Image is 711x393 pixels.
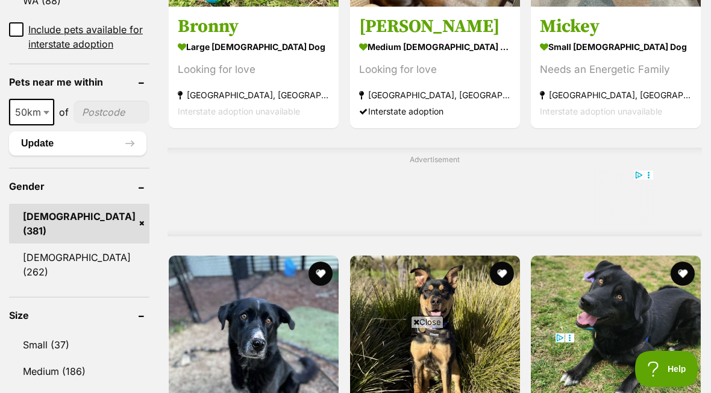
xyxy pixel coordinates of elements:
div: Advertisement [168,148,702,236]
span: Close [411,316,443,328]
header: Size [9,310,149,321]
span: Interstate adoption unavailable [178,106,300,116]
div: Needs an Energetic Family [540,61,692,78]
strong: [GEOGRAPHIC_DATA], [GEOGRAPHIC_DATA] [540,87,692,103]
a: Mickey small [DEMOGRAPHIC_DATA] Dog Needs an Energetic Family [GEOGRAPHIC_DATA], [GEOGRAPHIC_DATA... [531,6,701,128]
div: Looking for love [178,61,330,78]
header: Pets near me within [9,77,149,87]
div: Looking for love [359,61,511,78]
strong: large [DEMOGRAPHIC_DATA] Dog [178,38,330,55]
span: of [59,105,69,119]
strong: small [DEMOGRAPHIC_DATA] Dog [540,38,692,55]
input: postcode [74,101,149,124]
span: 50km [9,99,54,125]
h3: Mickey [540,15,692,38]
iframe: Advertisement [136,333,575,387]
a: [PERSON_NAME] medium [DEMOGRAPHIC_DATA] Dog Looking for love [GEOGRAPHIC_DATA], [GEOGRAPHIC_DATA]... [350,6,520,128]
a: Bronny large [DEMOGRAPHIC_DATA] Dog Looking for love [GEOGRAPHIC_DATA], [GEOGRAPHIC_DATA] Interst... [169,6,339,128]
iframe: Advertisement [215,170,654,224]
a: Small (37) [9,332,149,357]
iframe: Help Scout Beacon - Open [635,351,699,387]
button: favourite [489,262,513,286]
button: favourite [671,262,695,286]
h3: [PERSON_NAME] [359,15,511,38]
strong: [GEOGRAPHIC_DATA], [GEOGRAPHIC_DATA] [178,87,330,103]
strong: medium [DEMOGRAPHIC_DATA] Dog [359,38,511,55]
a: Medium (186) [9,359,149,384]
a: [DEMOGRAPHIC_DATA] (262) [9,245,149,285]
h3: Bronny [178,15,330,38]
a: Include pets available for interstate adoption [9,22,149,51]
div: Interstate adoption [359,103,511,119]
a: [DEMOGRAPHIC_DATA] (381) [9,204,149,244]
strong: [GEOGRAPHIC_DATA], [GEOGRAPHIC_DATA] [359,87,511,103]
button: favourite [309,262,333,286]
span: Interstate adoption unavailable [540,106,662,116]
span: 50km [10,104,53,121]
button: Update [9,131,146,156]
span: Include pets available for interstate adoption [28,22,149,51]
header: Gender [9,181,149,192]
